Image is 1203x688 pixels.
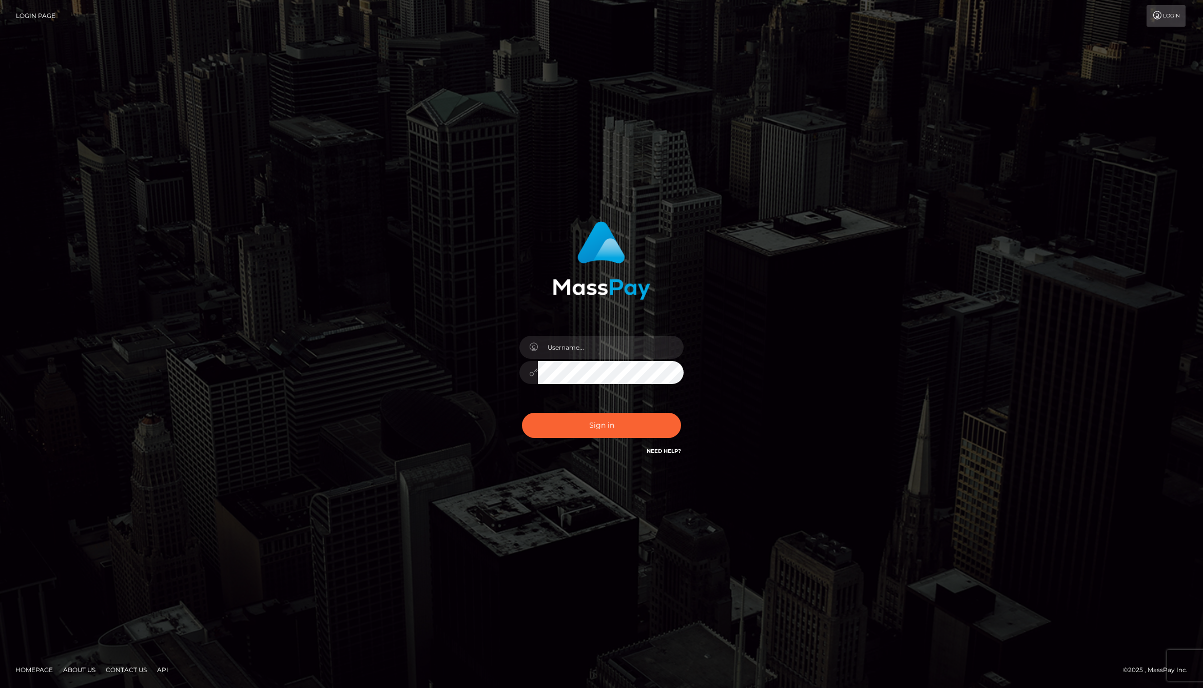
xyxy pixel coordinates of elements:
a: API [153,662,172,678]
a: Login Page [16,5,55,27]
img: MassPay Login [553,221,650,300]
input: Username... [538,336,684,359]
a: About Us [59,662,100,678]
a: Contact Us [102,662,151,678]
a: Homepage [11,662,57,678]
a: Login [1147,5,1186,27]
a: Need Help? [647,448,681,454]
div: © 2025 , MassPay Inc. [1123,664,1195,676]
button: Sign in [522,413,681,438]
